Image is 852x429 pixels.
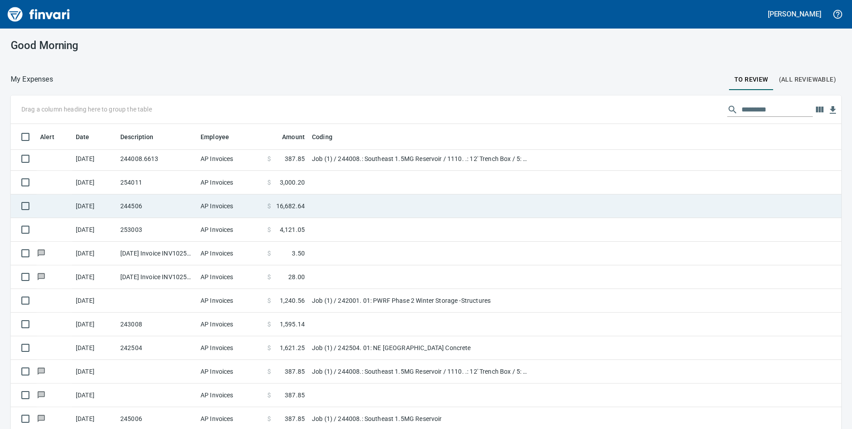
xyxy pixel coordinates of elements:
[288,272,305,281] span: 28.00
[267,391,271,400] span: $
[768,9,821,19] h5: [PERSON_NAME]
[280,320,305,329] span: 1,595.14
[267,367,271,376] span: $
[280,296,305,305] span: 1,240.56
[5,4,72,25] img: Finvari
[197,194,264,218] td: AP Invoices
[117,313,197,336] td: 243008
[37,250,46,256] span: Has messages
[197,289,264,313] td: AP Invoices
[308,289,531,313] td: Job (1) / 242001. 01: PWRF Phase 2 Winter Storage -Structures
[197,360,264,384] td: AP Invoices
[197,242,264,265] td: AP Invoices
[72,242,117,265] td: [DATE]
[72,171,117,194] td: [DATE]
[117,242,197,265] td: [DATE] Invoice INV10258442 from [GEOGRAPHIC_DATA] (1-24796)
[826,103,840,117] button: Download Table
[267,272,271,281] span: $
[308,147,531,171] td: Job (1) / 244008.: Southeast 1.5MG Reservoir / 1110. .: 12' Trench Box / 5: Other
[120,132,165,142] span: Description
[197,171,264,194] td: AP Invoices
[276,202,305,210] span: 16,682.64
[76,132,90,142] span: Date
[76,132,101,142] span: Date
[312,132,344,142] span: Coding
[37,416,46,421] span: Has messages
[270,132,305,142] span: Amount
[117,218,197,242] td: 253003
[72,360,117,384] td: [DATE]
[197,336,264,360] td: AP Invoices
[40,132,66,142] span: Alert
[117,171,197,194] td: 254011
[197,384,264,407] td: AP Invoices
[308,336,531,360] td: Job (1) / 242504. 01: NE [GEOGRAPHIC_DATA] Concrete
[267,225,271,234] span: $
[11,74,53,85] nav: breadcrumb
[766,7,823,21] button: [PERSON_NAME]
[280,225,305,234] span: 4,121.05
[72,194,117,218] td: [DATE]
[72,218,117,242] td: [DATE]
[72,313,117,336] td: [DATE]
[72,384,117,407] td: [DATE]
[72,336,117,360] td: [DATE]
[117,147,197,171] td: 244008.6613
[197,265,264,289] td: AP Invoices
[11,39,273,52] h3: Good Morning
[117,265,197,289] td: [DATE] Invoice INV10258354 from [GEOGRAPHIC_DATA] (1-24796)
[267,343,271,352] span: $
[11,74,53,85] p: My Expenses
[72,147,117,171] td: [DATE]
[201,132,229,142] span: Employee
[267,296,271,305] span: $
[117,194,197,218] td: 244506
[201,132,241,142] span: Employee
[285,391,305,400] span: 387.85
[37,392,46,398] span: Has messages
[280,343,305,352] span: 1,621.25
[197,218,264,242] td: AP Invoices
[267,154,271,163] span: $
[267,249,271,258] span: $
[734,74,768,85] span: To Review
[285,367,305,376] span: 387.85
[779,74,836,85] span: (All Reviewable)
[267,178,271,187] span: $
[312,132,332,142] span: Coding
[197,147,264,171] td: AP Invoices
[120,132,154,142] span: Description
[267,320,271,329] span: $
[292,249,305,258] span: 3.50
[37,368,46,374] span: Has messages
[21,105,152,114] p: Drag a column heading here to group the table
[267,202,271,210] span: $
[308,360,531,384] td: Job (1) / 244008.: Southeast 1.5MG Reservoir / 1110. .: 12' Trench Box / 5: Other
[285,414,305,423] span: 387.85
[285,154,305,163] span: 387.85
[117,336,197,360] td: 242504
[40,132,54,142] span: Alert
[72,289,117,313] td: [DATE]
[37,274,46,280] span: Has messages
[282,132,305,142] span: Amount
[72,265,117,289] td: [DATE]
[813,103,826,116] button: Choose columns to display
[280,178,305,187] span: 3,000.20
[197,313,264,336] td: AP Invoices
[267,414,271,423] span: $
